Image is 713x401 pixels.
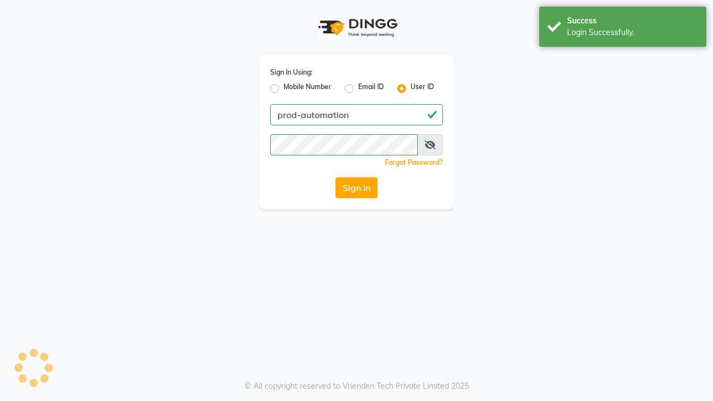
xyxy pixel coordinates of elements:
[284,82,331,95] label: Mobile Number
[385,158,443,167] a: Forgot Password?
[335,177,378,198] button: Sign In
[567,15,698,27] div: Success
[411,82,434,95] label: User ID
[358,82,384,95] label: Email ID
[270,104,443,125] input: Username
[567,27,698,38] div: Login Successfully.
[312,11,401,44] img: logo1.svg
[270,67,312,77] label: Sign In Using:
[270,134,418,155] input: Username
